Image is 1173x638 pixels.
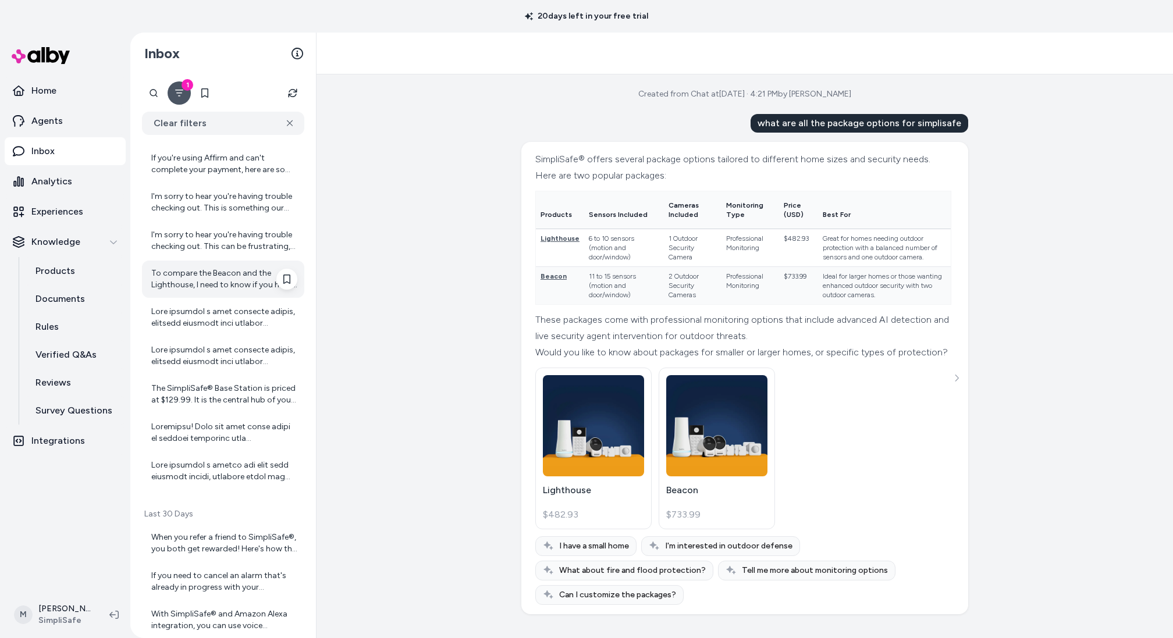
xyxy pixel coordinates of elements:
a: Lore ipsumdol s amet consecte adipis, elitsedd eiusmodt inci utlabor etdoloremagna aliquaenim, ad... [142,299,304,336]
td: Professional Monitoring [721,267,779,305]
td: Professional Monitoring [721,229,779,267]
img: Lighthouse [543,375,644,476]
a: Verified Q&As [24,341,126,369]
div: With SimpliSafe® and Amazon Alexa integration, you can use voice commands to control your securit... [151,608,297,632]
div: If you're using Affirm and can't complete your payment, here are some things to check: - Not all ... [151,152,297,176]
p: Home [31,84,56,98]
button: See more [950,371,964,385]
div: These packages come with professional monitoring options that include advanced AI detection and l... [535,312,951,344]
div: 1 [182,79,193,91]
a: Integrations [5,427,126,455]
td: 6 to 10 sensors (motion and door/window) [584,229,664,267]
div: The SimpliSafe® Base Station is priced at $129.99. It is the central hub of your security system,... [151,383,297,406]
a: When you refer a friend to SimpliSafe®, you both get rewarded! Here's how the Refer-A-Friend prog... [142,525,304,562]
div: To compare the Beacon and the Lighthouse, I need to know if you have specific product IDs or more... [151,268,297,291]
p: Agents [31,114,63,128]
a: BeaconBeacon$733.99 [659,368,775,529]
a: If you're using Affirm and can't complete your payment, here are some things to check: - Not all ... [142,145,304,183]
p: Products [35,264,75,278]
h2: Inbox [144,45,180,62]
div: Created from Chat at [DATE] · 4:21 PM by [PERSON_NAME] [638,88,851,100]
p: Beacon [666,483,767,497]
a: Experiences [5,198,126,226]
p: Verified Q&As [35,348,97,362]
div: I'm sorry to hear you're having trouble checking out. This can be frustrating, and I'd like to he... [151,229,297,252]
p: Inbox [31,144,55,158]
p: Documents [35,292,85,306]
div: When you refer a friend to SimpliSafe®, you both get rewarded! Here's how the Refer-A-Friend prog... [151,532,297,555]
a: LighthouseLighthouse$482.93 [535,368,652,529]
a: I'm sorry to hear you're having trouble checking out. This is something our Customer Support team... [142,184,304,221]
td: Great for homes needing outdoor protection with a balanced number of sensors and one outdoor camera. [818,229,951,267]
div: what are all the package options for simplisafe [751,114,968,133]
td: 2 Outdoor Security Cameras [664,267,721,305]
span: What about fire and flood protection? [559,565,706,576]
span: Can I customize the packages? [559,589,676,601]
span: Beacon [541,272,567,280]
p: Reviews [35,376,71,390]
a: Rules [24,313,126,341]
th: Cameras Included [664,191,721,229]
a: The SimpliSafe® Base Station is priced at $129.99. It is the central hub of your security system,... [142,376,304,413]
a: Agents [5,107,126,135]
p: Survey Questions [35,404,112,418]
td: $482.93 [779,229,818,267]
div: SimpliSafe® offers several package options tailored to different home sizes and security needs. H... [535,151,951,184]
a: I'm sorry to hear you're having trouble checking out. This can be frustrating, and I'd like to he... [142,222,304,259]
span: Lighthouse [541,234,580,243]
div: Lore ipsumdol s ametco adi elit sedd eiusmodt incidi, utlabore etdol mag aliquaen ad minimv quisn... [151,459,297,483]
td: $733.99 [779,267,818,305]
a: Survey Questions [24,397,126,425]
p: Rules [35,320,59,334]
td: 11 to 15 sensors (motion and door/window) [584,267,664,305]
span: I have a small home [559,540,629,552]
a: Home [5,77,126,105]
a: If you need to cancel an alarm that's already in progress with your SimpliSafe system, here’s wha... [142,563,304,600]
div: Would you like to know about packages for smaller or larger homes, or specific types of protection? [535,344,951,361]
a: Reviews [24,369,126,397]
p: Knowledge [31,235,80,249]
a: Loremipsu! Dolo sit amet conse adipi el seddoei temporinc utla EtdoloRema® ali enima min veniamqu... [142,414,304,451]
div: If you need to cancel an alarm that's already in progress with your SimpliSafe system, here’s wha... [151,570,297,593]
p: Last 30 Days [142,508,304,520]
span: I'm interested in outdoor defense [665,540,792,552]
a: Lore ipsumdol s ametco adi elit sedd eiusmodt incidi, utlabore etdol mag aliquaen ad minimv quisn... [142,452,304,490]
td: Ideal for larger homes or those wanting enhanced outdoor security with two outdoor cameras. [818,267,951,305]
span: $482.93 [543,508,578,522]
p: 20 days left in your free trial [518,10,655,22]
img: Beacon [666,375,767,476]
button: Filter [168,81,191,105]
p: Experiences [31,205,83,219]
th: Products [536,191,584,229]
a: Documents [24,285,126,313]
a: Analytics [5,167,126,195]
div: I'm sorry to hear you're having trouble checking out. This is something our Customer Support team... [151,191,297,214]
a: Products [24,257,126,285]
span: Tell me more about monitoring options [742,565,888,576]
div: Loremipsu! Dolo sit amet conse adipi el seddoei temporinc utla EtdoloRema® ali enima min veniamqu... [151,421,297,444]
span: SimpliSafe [38,615,91,626]
p: [PERSON_NAME] [38,603,91,615]
img: alby Logo [12,47,70,64]
button: M[PERSON_NAME]SimpliSafe [7,596,100,633]
a: Inbox [5,137,126,165]
th: Sensors Included [584,191,664,229]
span: $733.99 [666,508,701,522]
button: Clear filters [142,112,304,135]
th: Price (USD) [779,191,818,229]
a: To compare the Beacon and the Lighthouse, I need to know if you have specific product IDs or more... [142,261,304,298]
p: Integrations [31,434,85,448]
th: Monitoring Type [721,191,779,229]
button: Refresh [281,81,304,105]
p: Lighthouse [543,483,644,497]
p: Analytics [31,174,72,188]
td: 1 Outdoor Security Camera [664,229,721,267]
span: M [14,605,33,624]
th: Best For [818,191,951,229]
div: Lore ipsumdol s amet consecte adipis, elitsedd eiusmodt inci utlabor etdoloremagna aliquaenim, ad... [151,306,297,329]
button: Knowledge [5,228,126,256]
div: Lore ipsumdol s amet consecte adipis, elitsedd eiusmodt inci utlabor etdoloremagna aliquaenim, ad... [151,344,297,368]
a: Lore ipsumdol s amet consecte adipis, elitsedd eiusmodt inci utlabor etdoloremagna aliquaenim, ad... [142,337,304,375]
